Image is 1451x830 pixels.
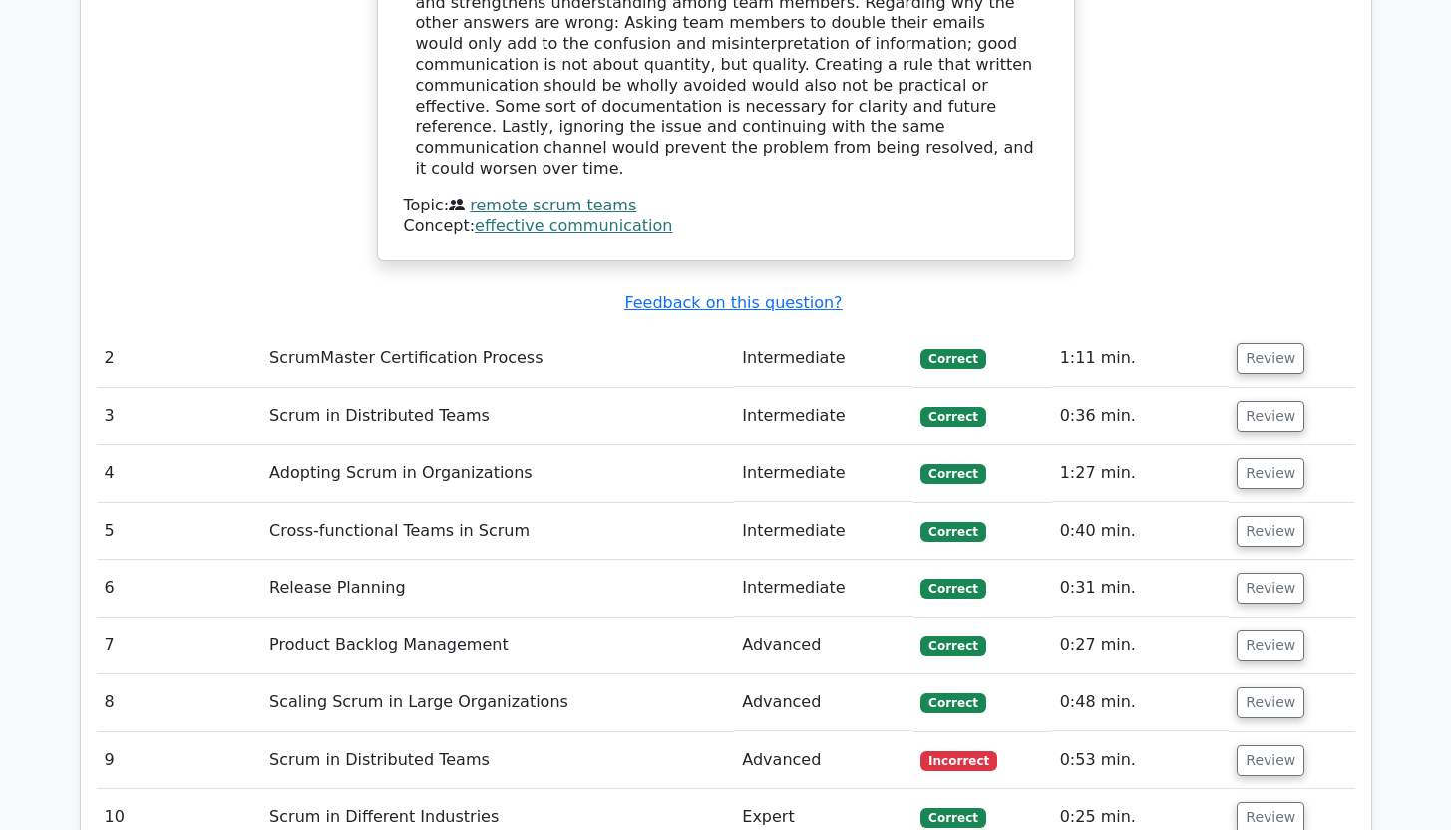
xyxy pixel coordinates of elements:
td: Intermediate [734,445,912,502]
a: remote scrum teams [470,196,636,214]
span: Correct [920,693,985,713]
div: Concept: [404,216,1048,237]
button: Review [1237,573,1304,604]
td: 3 [97,388,262,445]
button: Review [1237,401,1304,432]
td: Scrum in Distributed Teams [261,732,734,789]
td: ScrumMaster Certification Process [261,330,734,387]
td: Intermediate [734,388,912,445]
button: Review [1237,458,1304,489]
button: Review [1237,687,1304,718]
td: 6 [97,560,262,617]
td: Cross-functional Teams in Scrum [261,503,734,560]
td: 0:27 min. [1052,618,1230,674]
td: 1:27 min. [1052,445,1230,502]
span: Correct [920,522,985,542]
td: Release Planning [261,560,734,617]
button: Review [1237,745,1304,776]
td: Product Backlog Management [261,618,734,674]
td: Scrum in Distributed Teams [261,388,734,445]
span: Correct [920,407,985,427]
td: 4 [97,445,262,502]
td: Intermediate [734,560,912,617]
td: 5 [97,503,262,560]
td: 7 [97,618,262,674]
td: 9 [97,732,262,789]
td: 1:11 min. [1052,330,1230,387]
div: Topic: [404,196,1048,216]
span: Correct [920,636,985,656]
td: 0:40 min. [1052,503,1230,560]
span: Correct [920,464,985,484]
span: Correct [920,808,985,828]
span: Correct [920,349,985,369]
td: Intermediate [734,330,912,387]
a: Feedback on this question? [624,293,842,312]
td: Advanced [734,732,912,789]
td: 2 [97,330,262,387]
td: 8 [97,674,262,731]
a: effective communication [475,216,672,235]
td: Advanced [734,674,912,731]
span: Correct [920,579,985,599]
td: Adopting Scrum in Organizations [261,445,734,502]
td: 0:31 min. [1052,560,1230,617]
button: Review [1237,630,1304,661]
span: Incorrect [920,751,997,771]
td: 0:36 min. [1052,388,1230,445]
td: 0:48 min. [1052,674,1230,731]
td: Intermediate [734,503,912,560]
button: Review [1237,516,1304,547]
button: Review [1237,343,1304,374]
td: Advanced [734,618,912,674]
td: 0:53 min. [1052,732,1230,789]
td: Scaling Scrum in Large Organizations [261,674,734,731]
